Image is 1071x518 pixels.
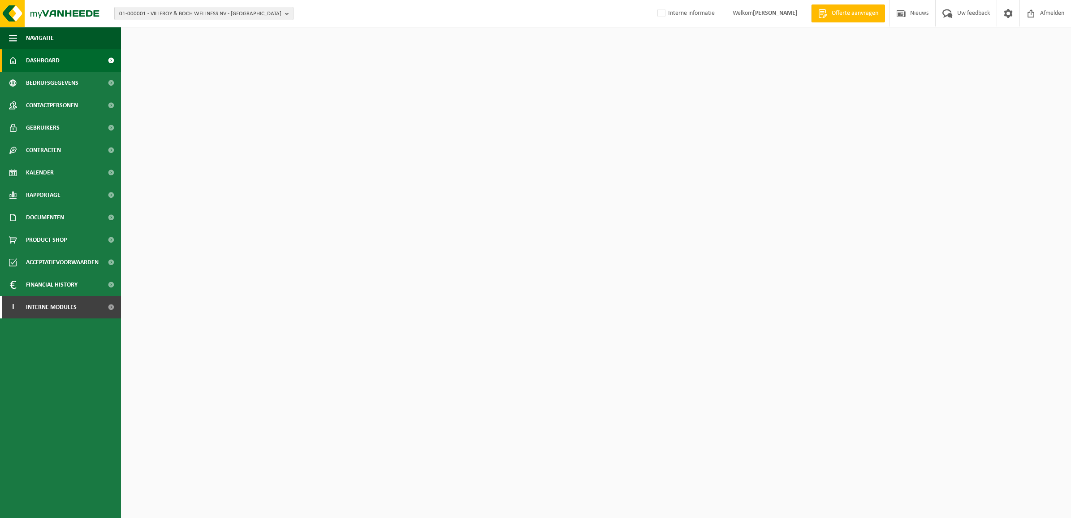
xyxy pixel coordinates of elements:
span: Gebruikers [26,117,60,139]
span: Contactpersonen [26,94,78,117]
label: Interne informatie [656,7,715,20]
span: Product Shop [26,229,67,251]
span: Dashboard [26,49,60,72]
span: Offerte aanvragen [829,9,881,18]
span: Documenten [26,206,64,229]
span: Navigatie [26,27,54,49]
span: Kalender [26,161,54,184]
button: 01-000001 - VILLEROY & BOCH WELLNESS NV - [GEOGRAPHIC_DATA] [114,7,294,20]
strong: [PERSON_NAME] [753,10,798,17]
span: 01-000001 - VILLEROY & BOCH WELLNESS NV - [GEOGRAPHIC_DATA] [119,7,281,21]
a: Offerte aanvragen [811,4,885,22]
span: Interne modules [26,296,77,318]
span: Financial History [26,274,78,296]
span: Bedrijfsgegevens [26,72,78,94]
span: Contracten [26,139,61,161]
span: Acceptatievoorwaarden [26,251,99,274]
span: Rapportage [26,184,60,206]
span: I [9,296,17,318]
